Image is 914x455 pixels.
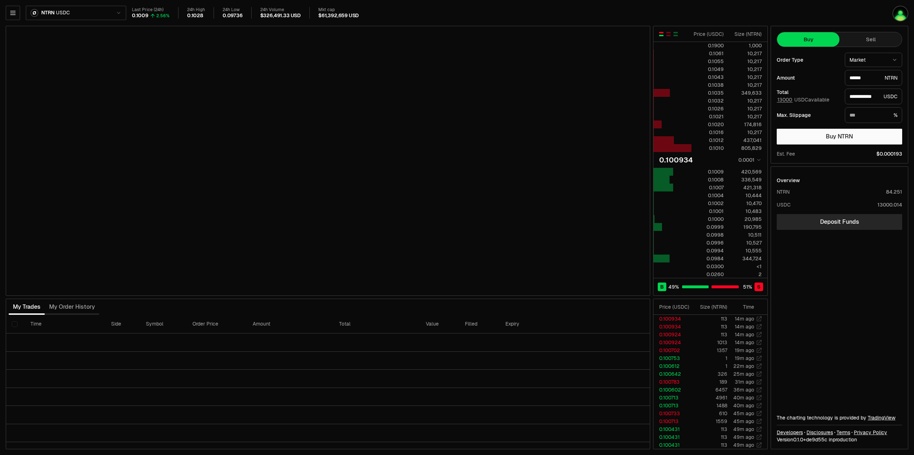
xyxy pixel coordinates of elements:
[777,90,839,95] div: Total
[653,433,692,441] td: 0.100431
[777,201,791,208] div: USDC
[730,192,762,199] div: 10,444
[459,315,500,333] th: Filled
[730,105,762,112] div: 10,217
[692,50,724,57] div: 0.1061
[653,417,692,425] td: 0.100713
[730,89,762,96] div: 349,633
[692,192,724,199] div: 0.1004
[735,355,754,361] time: 19m ago
[730,74,762,81] div: 10,217
[653,386,692,394] td: 0.100602
[653,346,692,354] td: 0.100702
[777,414,902,421] div: The charting technology is provided by
[692,223,724,231] div: 0.0999
[692,323,728,331] td: 113
[877,201,902,208] div: 13000.014
[653,394,692,402] td: 0.100713
[653,331,692,338] td: 0.100924
[12,321,18,327] button: Select all
[845,53,902,67] button: Market
[692,168,724,175] div: 0.1009
[777,96,829,103] span: USDC available
[692,386,728,394] td: 6457
[730,247,762,254] div: 10,555
[692,271,724,278] div: 0.0260
[692,247,724,254] div: 0.0994
[730,50,762,57] div: 10,217
[187,315,247,333] th: Order Price
[653,354,692,362] td: 0.100753
[692,441,728,449] td: 113
[777,429,803,436] a: Developers
[730,81,762,89] div: 10,217
[260,13,301,19] div: $326,491.33 USD
[730,42,762,49] div: 1,000
[692,231,724,238] div: 0.0998
[733,426,754,432] time: 49m ago
[730,121,762,128] div: 174,816
[777,436,902,443] div: Version 0.1.0 + in production
[692,378,728,386] td: 189
[730,200,762,207] div: 10,470
[777,177,800,184] div: Overview
[223,13,243,19] div: 0.09736
[730,184,762,191] div: 421,318
[876,150,902,157] span: $0.000193
[730,263,762,270] div: <1
[692,121,724,128] div: 0.1020
[653,425,692,433] td: 0.100431
[735,379,754,385] time: 31m ago
[692,81,724,89] div: 0.1038
[692,433,728,441] td: 113
[692,66,724,73] div: 0.1049
[318,7,359,13] div: Mkt cap
[692,74,724,81] div: 0.1043
[692,409,728,417] td: 610
[692,144,724,152] div: 0.1010
[733,410,754,417] time: 45m ago
[666,31,671,37] button: Show Sell Orders Only
[692,263,724,270] div: 0.0300
[333,315,420,333] th: Total
[156,13,170,19] div: 2.56%
[668,283,679,290] span: 49 %
[692,354,728,362] td: 1
[692,200,724,207] div: 0.1002
[733,434,754,440] time: 49m ago
[692,58,724,65] div: 0.1055
[247,315,334,333] th: Amount
[733,363,754,369] time: 22m ago
[653,441,692,449] td: 0.100431
[692,137,724,144] div: 0.1012
[730,271,762,278] div: 2
[692,402,728,409] td: 1488
[777,150,795,157] div: Est. Fee
[730,30,762,38] div: Size ( NTRN )
[886,188,902,195] div: 84.251
[733,371,754,377] time: 25m ago
[730,176,762,183] div: 336,549
[500,315,577,333] th: Expiry
[653,362,692,370] td: 0.100612
[318,13,359,19] div: $61,392,659 USD
[736,156,762,164] button: 0.0001
[777,32,839,47] button: Buy
[692,42,724,49] div: 0.1900
[653,409,692,417] td: 0.100733
[692,425,728,433] td: 113
[868,414,895,421] a: TradingView
[733,402,754,409] time: 40m ago
[730,129,762,136] div: 10,217
[692,331,728,338] td: 113
[692,346,728,354] td: 1357
[777,113,839,118] div: Max. Slippage
[692,113,724,120] div: 0.1021
[653,338,692,346] td: 0.100924
[730,168,762,175] div: 420,569
[45,300,99,314] button: My Order History
[845,107,902,123] div: %
[730,66,762,73] div: 10,217
[777,75,839,80] div: Amount
[730,231,762,238] div: 10,511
